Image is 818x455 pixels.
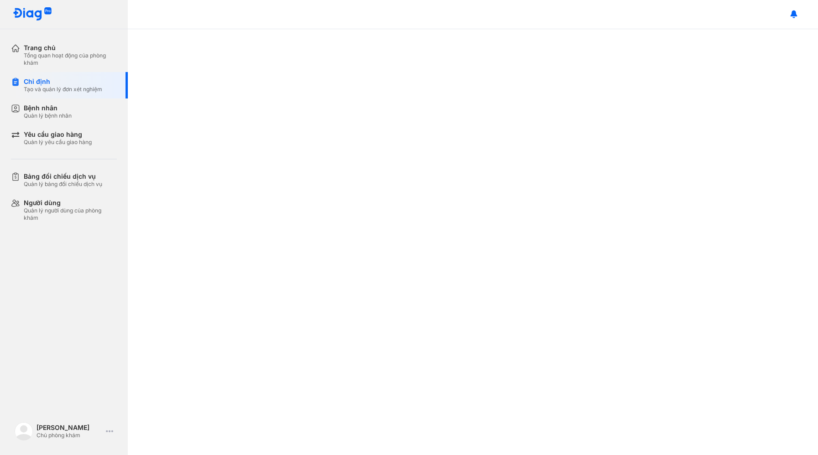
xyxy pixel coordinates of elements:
[24,139,92,146] div: Quản lý yêu cầu giao hàng
[24,78,102,86] div: Chỉ định
[13,7,52,21] img: logo
[15,422,33,440] img: logo
[24,199,117,207] div: Người dùng
[24,172,102,181] div: Bảng đối chiếu dịch vụ
[24,44,117,52] div: Trang chủ
[24,52,117,67] div: Tổng quan hoạt động của phòng khám
[24,86,102,93] div: Tạo và quản lý đơn xét nghiệm
[24,104,72,112] div: Bệnh nhân
[24,181,102,188] div: Quản lý bảng đối chiếu dịch vụ
[24,112,72,119] div: Quản lý bệnh nhân
[37,424,102,432] div: [PERSON_NAME]
[24,130,92,139] div: Yêu cầu giao hàng
[37,432,102,439] div: Chủ phòng khám
[24,207,117,222] div: Quản lý người dùng của phòng khám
